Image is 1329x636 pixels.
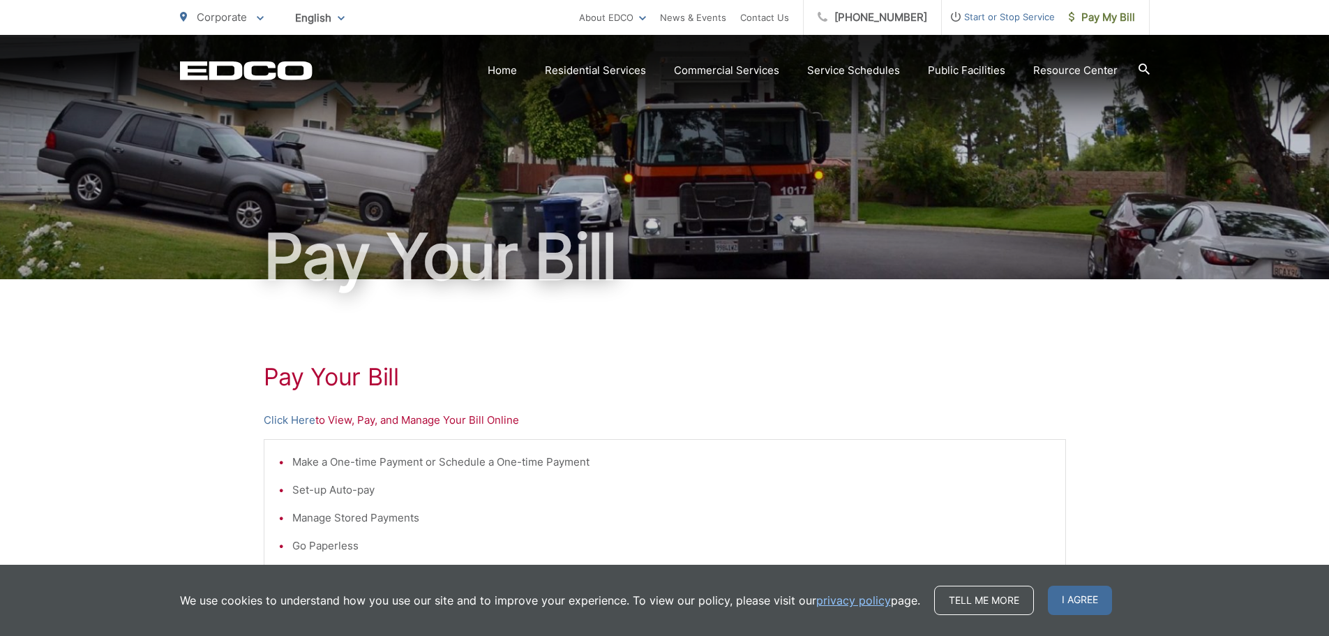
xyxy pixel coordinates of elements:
[285,6,355,30] span: English
[1048,586,1112,615] span: I agree
[292,482,1051,498] li: Set-up Auto-pay
[264,363,1066,391] h1: Pay Your Bill
[807,62,900,79] a: Service Schedules
[180,61,313,80] a: EDCD logo. Return to the homepage.
[292,538,1051,554] li: Go Paperless
[816,592,891,609] a: privacy policy
[264,412,315,429] a: Click Here
[934,586,1034,615] a: Tell me more
[674,62,779,79] a: Commercial Services
[740,9,789,26] a: Contact Us
[180,592,920,609] p: We use cookies to understand how you use our site and to improve your experience. To view our pol...
[488,62,517,79] a: Home
[1069,9,1135,26] span: Pay My Bill
[545,62,646,79] a: Residential Services
[292,454,1051,471] li: Make a One-time Payment or Schedule a One-time Payment
[292,510,1051,526] li: Manage Stored Payments
[579,9,646,26] a: About EDCO
[660,9,726,26] a: News & Events
[264,412,1066,429] p: to View, Pay, and Manage Your Bill Online
[1033,62,1118,79] a: Resource Center
[197,10,247,24] span: Corporate
[928,62,1005,79] a: Public Facilities
[180,222,1150,292] h1: Pay Your Bill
